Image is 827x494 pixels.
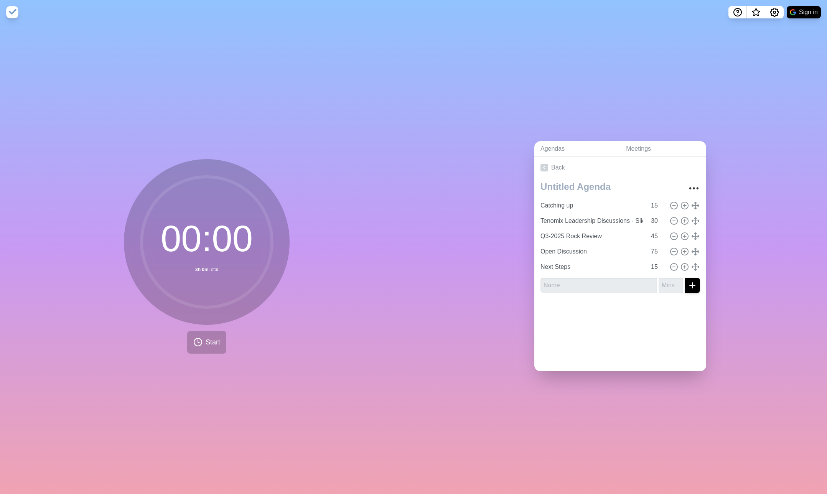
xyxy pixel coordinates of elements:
[620,141,706,157] a: Meetings
[648,213,666,229] input: Mins
[6,6,18,18] img: timeblocks logo
[537,259,646,275] input: Name
[537,198,646,213] input: Name
[537,244,646,259] input: Name
[790,9,796,15] img: google logo
[787,6,821,18] button: Sign in
[187,331,226,354] button: Start
[534,141,620,157] a: Agendas
[206,337,220,347] span: Start
[537,229,646,244] input: Name
[648,198,666,213] input: Mins
[648,259,666,275] input: Mins
[686,181,702,196] button: More
[747,6,765,18] button: What’s new
[648,229,666,244] input: Mins
[728,6,747,18] button: Help
[765,6,784,18] button: Settings
[659,278,683,293] input: Mins
[537,213,646,229] input: Name
[648,244,666,259] input: Mins
[534,157,706,178] a: Back
[540,278,657,293] input: Name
